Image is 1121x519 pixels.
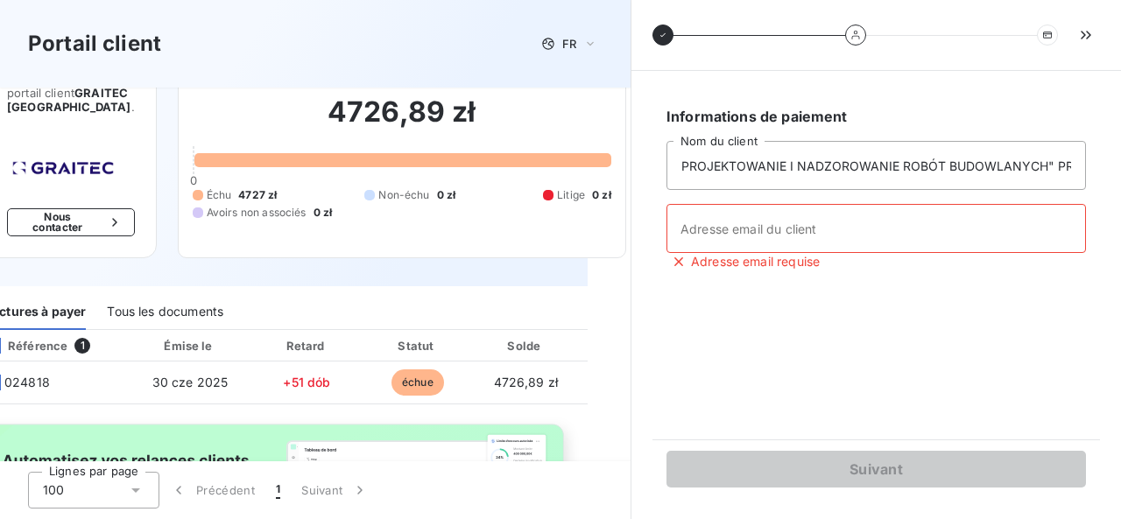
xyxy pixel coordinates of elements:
span: 4727 zł [238,187,277,203]
span: +51 dób [283,375,330,389]
span: FR [562,37,576,51]
span: Avoirs non associés [207,205,307,221]
span: 30 cze 2025 [152,375,229,389]
h2: 4726,89 zł [193,95,611,147]
h6: Informations de paiement [666,106,1086,127]
button: Suivant [291,472,379,508]
span: Litige [557,187,585,203]
span: 0 zł [437,187,456,203]
div: Statut [366,337,469,354]
span: 0 [190,173,197,187]
img: Company logo [7,156,119,180]
span: 4726,89 zł [494,375,559,389]
span: Bienvenue sur votre portail client . [7,72,135,114]
span: Adresse email requise [691,253,820,270]
div: Tous les documents [107,293,223,330]
span: Non-échu [378,187,429,203]
span: 1 [276,481,280,499]
span: GRAITEC [GEOGRAPHIC_DATA] [7,86,131,114]
button: Nous contacter [7,208,135,236]
h3: Portail client [28,28,161,60]
button: Précédent [159,472,265,508]
span: 024818 [4,374,50,391]
div: PDF [582,337,671,354]
span: échue [391,369,444,396]
span: 100 [43,481,64,499]
div: Retard [255,337,360,354]
button: Suivant [666,451,1086,487]
span: 0 zł [314,205,333,221]
input: placeholder [666,204,1086,253]
span: 1 [74,338,90,354]
div: Émise le [132,337,247,354]
div: Solde [476,337,575,354]
button: 1 [265,472,291,508]
span: Échu [207,187,232,203]
input: placeholder [666,141,1086,190]
span: 0 zł [592,187,611,203]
